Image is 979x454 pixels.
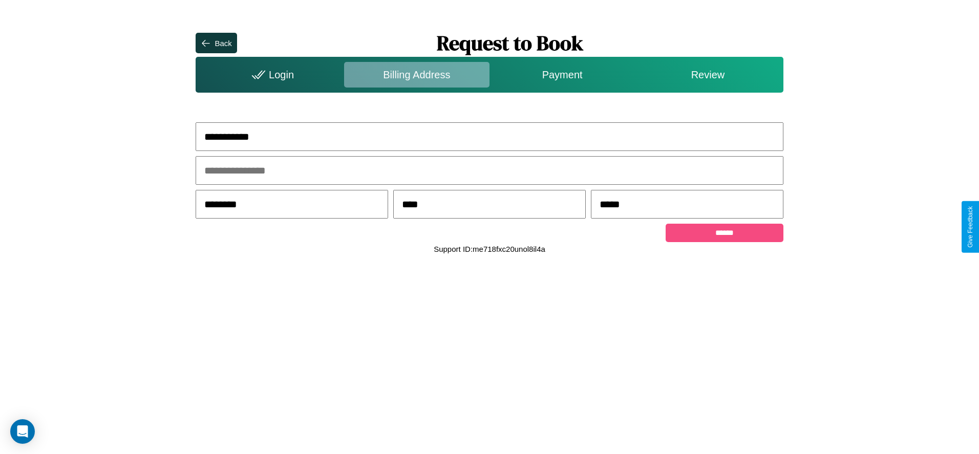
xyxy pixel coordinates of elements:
[215,39,231,48] div: Back
[198,62,344,88] div: Login
[10,419,35,444] div: Open Intercom Messenger
[635,62,780,88] div: Review
[344,62,489,88] div: Billing Address
[237,29,783,57] h1: Request to Book
[196,33,237,53] button: Back
[489,62,635,88] div: Payment
[434,242,545,256] p: Support ID: me718fxc20unol8il4a
[967,206,974,248] div: Give Feedback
